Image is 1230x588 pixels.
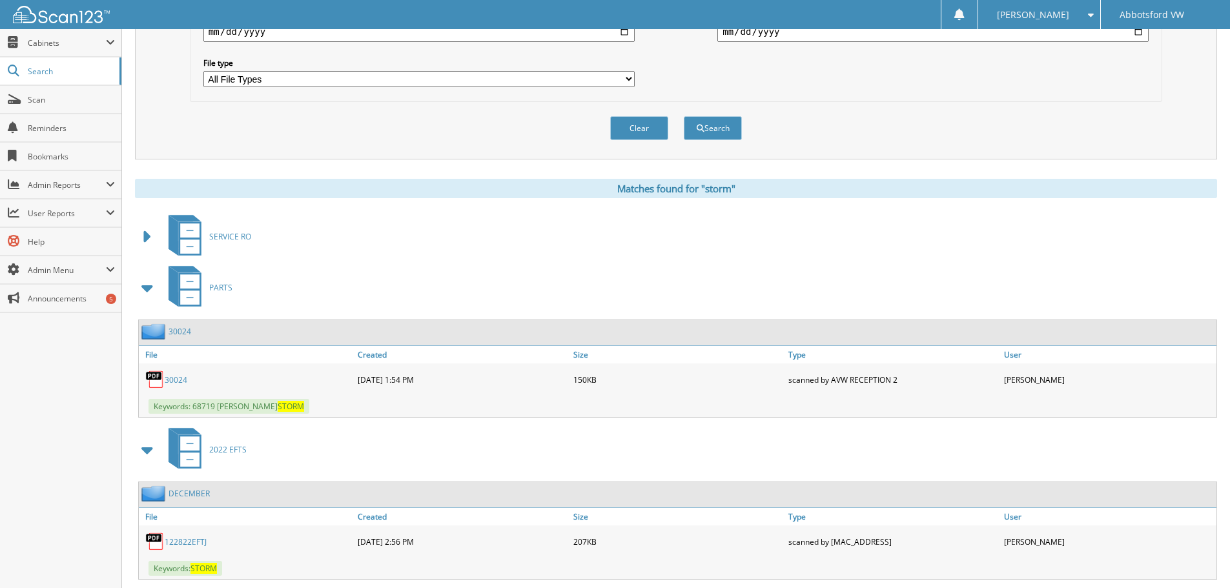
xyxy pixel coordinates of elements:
span: User Reports [28,208,106,219]
a: Size [570,508,786,525]
span: Reminders [28,123,115,134]
span: Help [28,236,115,247]
div: scanned by [MAC_ADDRESS] [785,529,1001,554]
a: User [1001,508,1216,525]
a: SERVICE RO [161,211,251,262]
span: Cabinets [28,37,106,48]
span: Bookmarks [28,151,115,162]
div: 5 [106,294,116,304]
div: 207KB [570,529,786,554]
span: Admin Reports [28,179,106,190]
img: PDF.png [145,370,165,389]
a: File [139,346,354,363]
a: 30024 [169,326,191,337]
span: Search [28,66,113,77]
span: STORM [190,563,217,574]
a: Type [785,346,1001,363]
img: folder2.png [141,485,169,502]
img: PDF.png [145,532,165,551]
span: STORM [278,401,304,412]
iframe: Chat Widget [1165,526,1230,588]
span: Keywords: [149,561,222,576]
div: 150KB [570,367,786,392]
span: [PERSON_NAME] [997,11,1069,19]
a: DECEMBER [169,488,210,499]
input: start [203,21,635,42]
button: Search [684,116,742,140]
span: Announcements [28,293,115,304]
a: Type [785,508,1001,525]
a: 30024 [165,374,187,385]
label: File type [203,57,635,68]
span: 2022 EFTS [209,444,247,455]
a: Size [570,346,786,363]
img: scan123-logo-white.svg [13,6,110,23]
img: folder2.png [141,323,169,340]
span: SERVICE RO [209,231,251,242]
a: 2022 EFTS [161,424,247,475]
span: PARTS [209,282,232,293]
button: Clear [610,116,668,140]
span: Abbotsford VW [1120,11,1184,19]
input: end [717,21,1149,42]
div: [PERSON_NAME] [1001,367,1216,392]
div: scanned by AVW RECEPTION 2 [785,367,1001,392]
a: 122822EFTJ [165,536,207,547]
a: Created [354,346,570,363]
a: PARTS [161,262,232,313]
div: Matches found for "storm" [135,179,1217,198]
span: Keywords: 68719 [PERSON_NAME] [149,399,309,414]
span: Scan [28,94,115,105]
div: [PERSON_NAME] [1001,529,1216,554]
span: Admin Menu [28,265,106,276]
div: [DATE] 2:56 PM [354,529,570,554]
a: File [139,508,354,525]
a: Created [354,508,570,525]
div: [DATE] 1:54 PM [354,367,570,392]
a: User [1001,346,1216,363]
